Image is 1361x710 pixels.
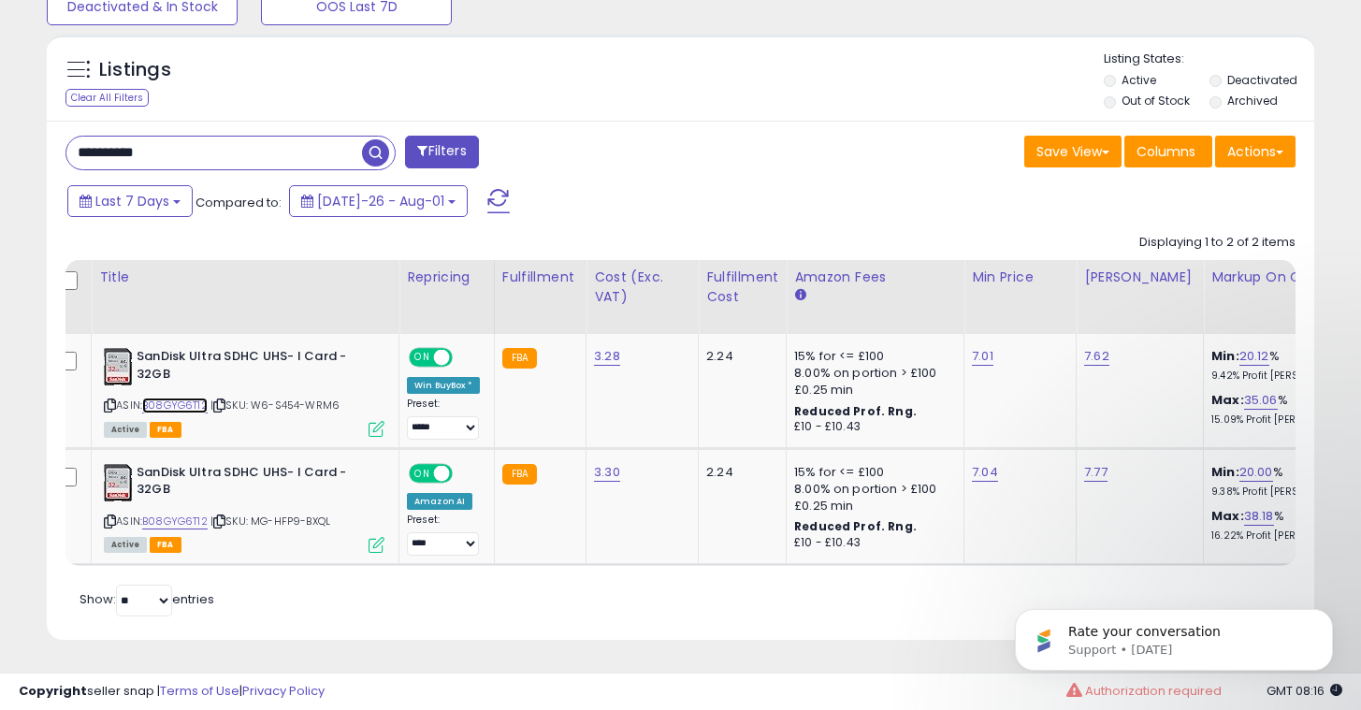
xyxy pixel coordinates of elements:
a: 35.06 [1244,391,1278,410]
span: [DATE]-26 - Aug-01 [317,192,444,210]
b: SanDisk Ultra SDHC UHS- I Card - 32GB [137,464,364,503]
b: Min: [1211,463,1239,481]
a: Terms of Use [160,682,239,700]
div: Amazon Fees [794,268,956,287]
button: Last 7 Days [67,185,193,217]
b: Reduced Prof. Rng. [794,518,917,534]
a: B08GYG6T12 [142,398,208,413]
b: Reduced Prof. Rng. [794,403,917,419]
div: £0.25 min [794,382,949,398]
div: seller snap | | [19,683,325,701]
div: Min Price [972,268,1068,287]
div: £10 - £10.43 [794,535,949,551]
div: Amazon AI [407,493,472,510]
iframe: Intercom notifications message [987,570,1361,701]
span: ON [411,465,434,481]
span: | SKU: W6-S454-WRM6 [210,398,340,413]
a: 7.62 [1084,347,1109,366]
button: Columns [1124,136,1212,167]
span: FBA [150,537,181,553]
div: Preset: [407,398,480,440]
span: ON [411,350,434,366]
div: Title [99,268,391,287]
span: Columns [1137,142,1195,161]
div: Preset: [407,514,480,556]
a: 20.12 [1239,347,1269,366]
label: Archived [1227,93,1278,109]
span: All listings currently available for purchase on Amazon [104,422,147,438]
div: £10 - £10.43 [794,419,949,435]
div: 8.00% on portion > £100 [794,481,949,498]
label: Out of Stock [1122,93,1190,109]
div: Cost (Exc. VAT) [594,268,690,307]
img: 51T2gsBb4KL._SL40_.jpg [104,348,132,385]
b: SanDisk Ultra SDHC UHS- I Card - 32GB [137,348,364,387]
div: Fulfillment Cost [706,268,778,307]
a: Privacy Policy [242,682,325,700]
div: Displaying 1 to 2 of 2 items [1139,234,1296,252]
span: OFF [450,350,480,366]
div: 15% for <= £100 [794,348,949,365]
div: 8.00% on portion > £100 [794,365,949,382]
button: Save View [1024,136,1122,167]
button: [DATE]-26 - Aug-01 [289,185,468,217]
span: Show: entries [80,590,214,608]
div: Clear All Filters [65,89,149,107]
a: B08GYG6T12 [142,514,208,529]
span: Compared to: [195,194,282,211]
button: Actions [1215,136,1296,167]
div: ASIN: [104,464,384,551]
a: 7.04 [972,463,998,482]
small: Amazon Fees. [794,287,805,304]
a: 7.77 [1084,463,1108,482]
span: Last 7 Days [95,192,169,210]
span: | SKU: MG-HFP9-BXQL [210,514,330,529]
div: Repricing [407,268,486,287]
img: 51T2gsBb4KL._SL40_.jpg [104,464,132,501]
div: £0.25 min [794,498,949,514]
b: Max: [1211,391,1244,409]
label: Deactivated [1227,72,1297,88]
span: OFF [450,465,480,481]
b: Max: [1211,507,1244,525]
strong: Copyright [19,682,87,700]
a: 7.01 [972,347,993,366]
button: Filters [405,136,478,168]
a: 3.28 [594,347,620,366]
div: ASIN: [104,348,384,435]
span: All listings currently available for purchase on Amazon [104,537,147,553]
a: 3.30 [594,463,620,482]
a: 38.18 [1244,507,1274,526]
small: FBA [502,348,537,369]
b: Min: [1211,347,1239,365]
span: FBA [150,422,181,438]
a: 20.00 [1239,463,1273,482]
h5: Listings [99,57,171,83]
div: 2.24 [706,464,772,481]
small: FBA [502,464,537,485]
div: Win BuyBox * [407,377,480,394]
label: Active [1122,72,1156,88]
div: 15% for <= £100 [794,464,949,481]
div: Fulfillment [502,268,578,287]
div: [PERSON_NAME] [1084,268,1195,287]
p: Listing States: [1104,51,1314,68]
div: 2.24 [706,348,772,365]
